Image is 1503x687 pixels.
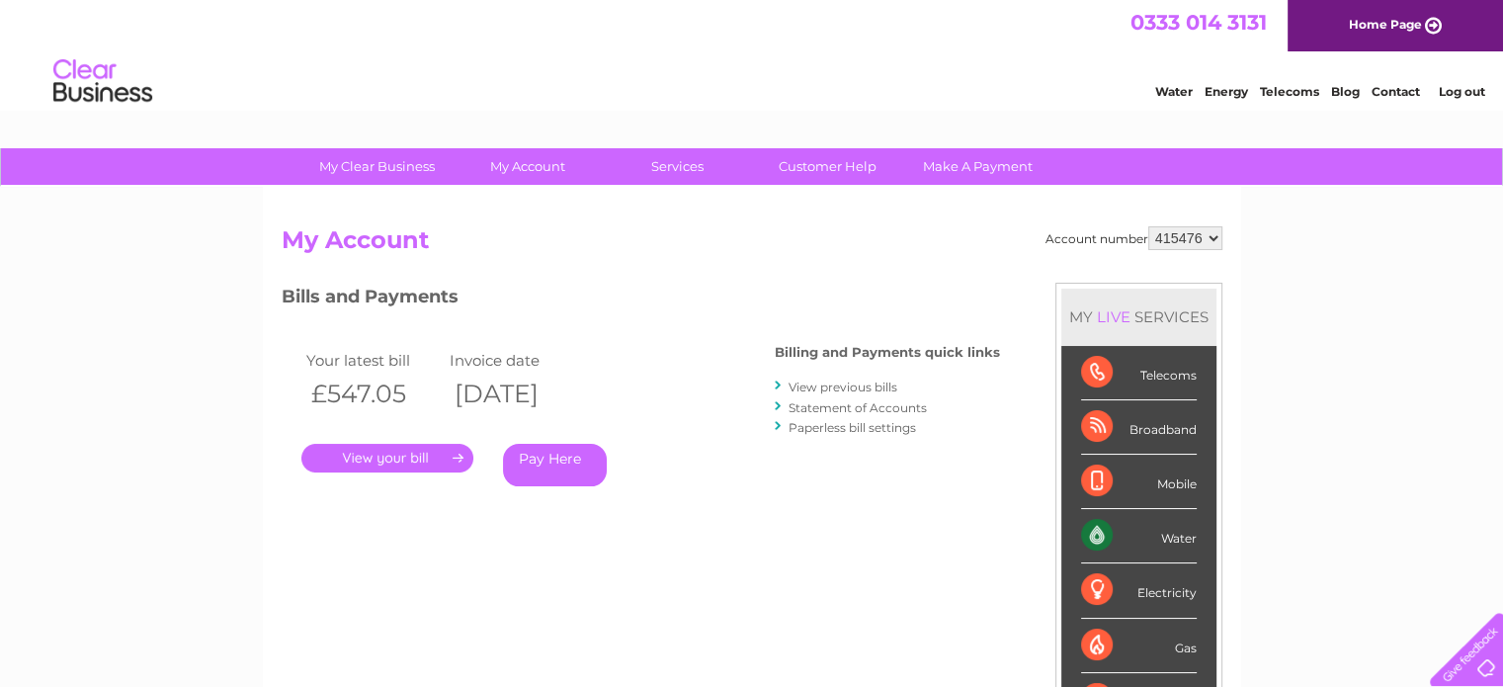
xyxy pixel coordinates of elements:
div: Clear Business is a trading name of Verastar Limited (registered in [GEOGRAPHIC_DATA] No. 3667643... [286,11,1219,96]
div: Water [1081,509,1197,563]
a: Blog [1331,84,1360,99]
div: Broadband [1081,400,1197,455]
th: £547.05 [301,374,445,414]
div: Account number [1045,226,1222,250]
a: Energy [1205,84,1248,99]
img: logo.png [52,51,153,112]
a: Services [596,148,759,185]
div: Telecoms [1081,346,1197,400]
a: Contact [1372,84,1420,99]
div: Mobile [1081,455,1197,509]
a: Paperless bill settings [789,420,916,435]
h4: Billing and Payments quick links [775,345,1000,360]
div: LIVE [1093,307,1134,326]
td: Your latest bill [301,347,445,374]
a: Statement of Accounts [789,400,927,415]
td: Invoice date [445,347,588,374]
div: Gas [1081,619,1197,673]
h2: My Account [282,226,1222,264]
a: Log out [1438,84,1484,99]
a: Pay Here [503,444,607,486]
h3: Bills and Payments [282,283,1000,317]
div: MY SERVICES [1061,289,1216,345]
div: Electricity [1081,563,1197,618]
a: 0333 014 3131 [1130,10,1267,35]
a: Customer Help [746,148,909,185]
a: Make A Payment [896,148,1059,185]
a: My Clear Business [295,148,459,185]
a: View previous bills [789,380,897,394]
a: My Account [446,148,609,185]
a: Telecoms [1260,84,1319,99]
th: [DATE] [445,374,588,414]
a: Water [1155,84,1193,99]
a: . [301,444,473,472]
